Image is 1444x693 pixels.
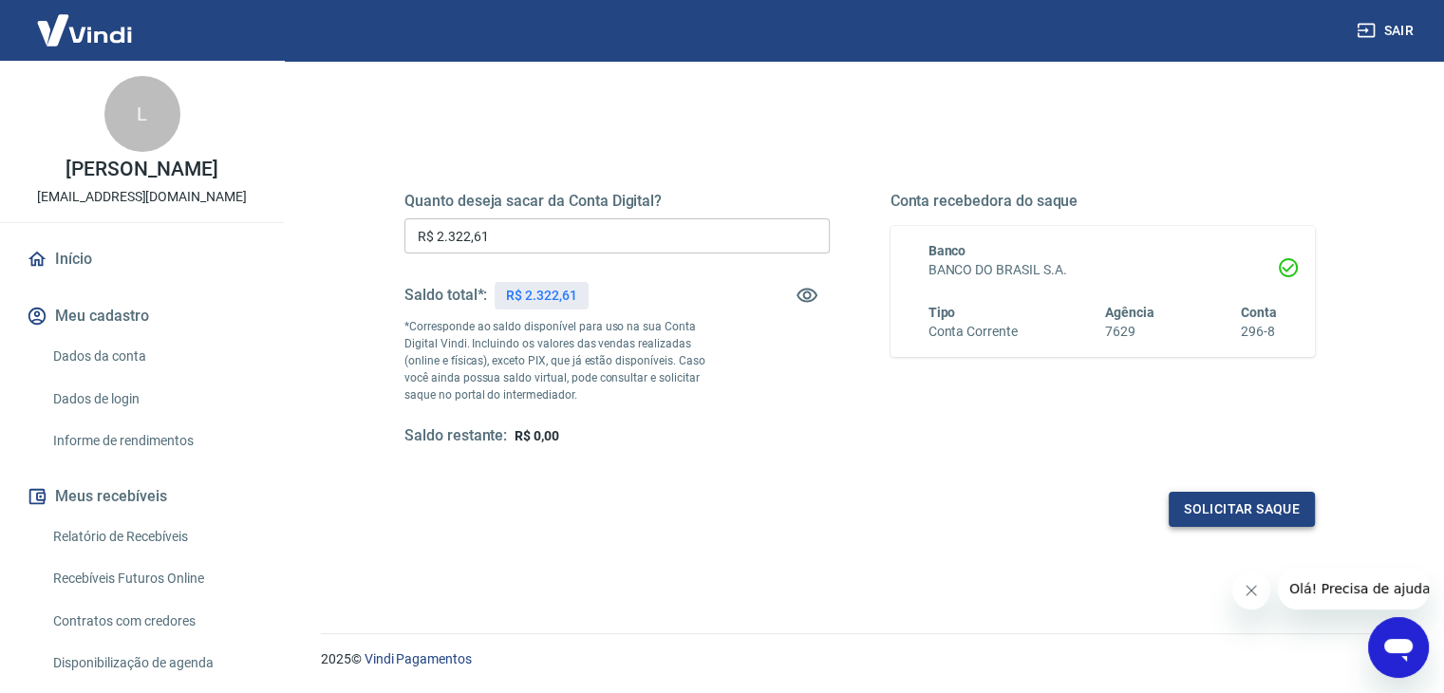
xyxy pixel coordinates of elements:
[404,192,830,211] h5: Quanto deseja sacar da Conta Digital?
[321,649,1398,669] p: 2025 ©
[11,13,159,28] span: Olá! Precisa de ajuda?
[46,337,261,376] a: Dados da conta
[1169,492,1315,527] button: Solicitar saque
[928,260,1278,280] h6: BANCO DO BRASIL S.A.
[365,651,472,666] a: Vindi Pagamentos
[928,322,1018,342] h6: Conta Corrente
[46,421,261,460] a: Informe de rendimentos
[46,602,261,641] a: Contratos com credores
[1353,13,1421,48] button: Sair
[928,305,956,320] span: Tipo
[1241,322,1277,342] h6: 296-8
[404,318,723,403] p: *Corresponde ao saldo disponível para uso na sua Conta Digital Vindi. Incluindo os valores das ve...
[46,380,261,419] a: Dados de login
[23,1,146,59] img: Vindi
[46,517,261,556] a: Relatório de Recebíveis
[1232,571,1270,609] iframe: Fechar mensagem
[506,286,576,306] p: R$ 2.322,61
[515,428,559,443] span: R$ 0,00
[404,426,507,446] h5: Saldo restante:
[23,295,261,337] button: Meu cadastro
[1105,305,1154,320] span: Agência
[891,192,1316,211] h5: Conta recebedora do saque
[23,476,261,517] button: Meus recebíveis
[928,243,966,258] span: Banco
[1105,322,1154,342] h6: 7629
[37,187,247,207] p: [EMAIL_ADDRESS][DOMAIN_NAME]
[46,644,261,683] a: Disponibilização de agenda
[1278,568,1429,609] iframe: Mensagem da empresa
[46,559,261,598] a: Recebíveis Futuros Online
[23,238,261,280] a: Início
[1241,305,1277,320] span: Conta
[404,286,487,305] h5: Saldo total*:
[66,159,217,179] p: [PERSON_NAME]
[104,76,180,152] div: L
[1368,617,1429,678] iframe: Botão para abrir a janela de mensagens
